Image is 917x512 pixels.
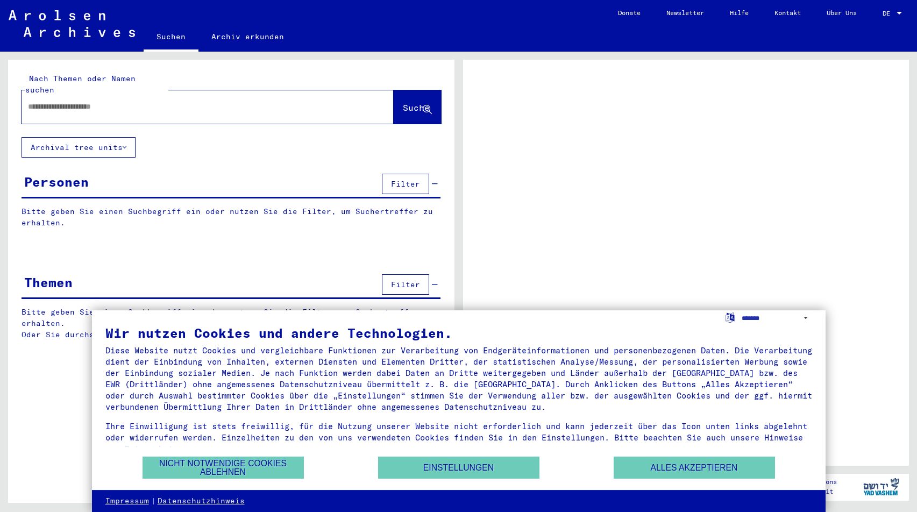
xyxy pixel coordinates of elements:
p: Bitte geben Sie einen Suchbegriff ein oder nutzen Sie die Filter, um Suchertreffer zu erhalten. O... [22,307,441,340]
a: Datenschutzhinweis [158,496,245,507]
div: Wir nutzen Cookies und andere Technologien. [105,326,812,339]
select: Sprache auswählen [742,310,812,326]
button: Nicht notwendige Cookies ablehnen [143,457,304,479]
img: yv_logo.png [861,473,901,500]
button: Filter [382,174,429,194]
p: Bitte geben Sie einen Suchbegriff ein oder nutzen Sie die Filter, um Suchertreffer zu erhalten. [22,206,440,229]
span: Filter [391,280,420,289]
button: Suche [394,90,441,124]
button: Einstellungen [378,457,539,479]
button: Alles akzeptieren [614,457,775,479]
a: Archiv erkunden [198,24,297,49]
button: Filter [382,274,429,295]
img: Arolsen_neg.svg [9,10,135,37]
span: DE [883,10,894,17]
a: Suchen [144,24,198,52]
span: Suche [403,102,430,113]
div: Themen [24,273,73,292]
span: Filter [391,179,420,189]
div: Diese Website nutzt Cookies und vergleichbare Funktionen zur Verarbeitung von Endgeräteinformatio... [105,345,812,413]
div: Ihre Einwilligung ist stets freiwillig, für die Nutzung unserer Website nicht erforderlich und ka... [105,421,812,454]
label: Sprache auswählen [724,312,736,322]
a: Impressum [105,496,149,507]
div: Personen [24,172,89,191]
mat-label: Nach Themen oder Namen suchen [25,74,136,95]
button: Archival tree units [22,137,136,158]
